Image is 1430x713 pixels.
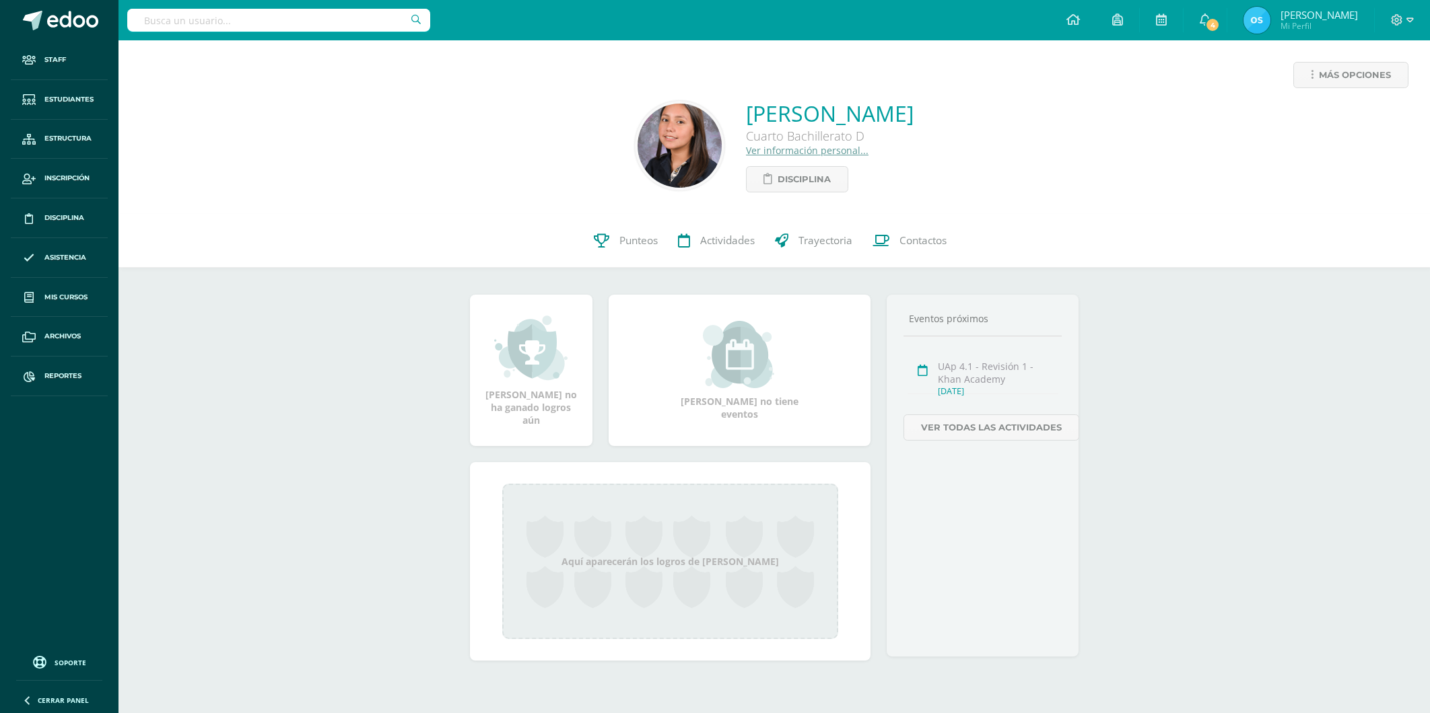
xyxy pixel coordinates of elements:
a: Asistencia [11,238,108,278]
span: Más opciones [1319,63,1391,87]
span: 4 [1205,17,1220,32]
span: Mis cursos [44,292,88,303]
a: Mis cursos [11,278,108,317]
span: Soporte [55,658,86,667]
span: Reportes [44,371,81,381]
div: UAp 4.1 - Revisión 1 - Khan Academy [938,360,1058,385]
span: Disciplina [44,213,84,223]
a: Disciplina [746,166,848,192]
img: event_small.png [703,321,776,388]
a: Ver información personal... [746,144,869,157]
img: d5c59837e35138a2b6dca830fdaed2d0.png [638,104,722,188]
span: Inscripción [44,173,90,184]
span: Punteos [619,233,658,248]
span: Contactos [899,233,947,248]
a: Actividades [668,214,765,268]
span: Cerrar panel [38,696,89,705]
span: Actividades [700,233,755,248]
a: Más opciones [1293,62,1408,88]
span: Estudiantes [44,94,94,105]
a: Estructura [11,120,108,159]
span: Trayectoria [798,233,852,248]
a: Reportes [11,356,108,396]
a: Disciplina [11,198,108,238]
img: 070b477f6933f8ce66674da800cc5d3f.png [1244,7,1270,34]
span: Mi Perfil [1281,20,1358,32]
input: Busca un usuario... [127,9,430,32]
a: [PERSON_NAME] [746,99,914,128]
img: achievement_small.png [494,314,568,381]
div: Eventos próximos [904,312,1062,325]
div: Aquí aparecerán los logros de [PERSON_NAME] [502,484,838,639]
a: Ver todas las actividades [904,414,1079,441]
a: Punteos [584,214,668,268]
a: Staff [11,40,108,80]
span: Estructura [44,133,92,144]
div: [PERSON_NAME] no tiene eventos [672,321,807,420]
a: Contactos [862,214,957,268]
a: Trayectoria [765,214,862,268]
span: Archivos [44,331,81,342]
span: Staff [44,54,66,65]
a: Estudiantes [11,80,108,120]
div: Cuarto Bachillerato D [746,128,914,144]
span: [PERSON_NAME] [1281,8,1358,22]
span: Disciplina [778,167,831,192]
div: [DATE] [938,385,1058,397]
a: Inscripción [11,159,108,198]
a: Soporte [16,652,102,671]
a: Archivos [11,317,108,356]
div: [PERSON_NAME] no ha ganado logros aún [483,314,579,426]
span: Asistencia [44,252,86,263]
